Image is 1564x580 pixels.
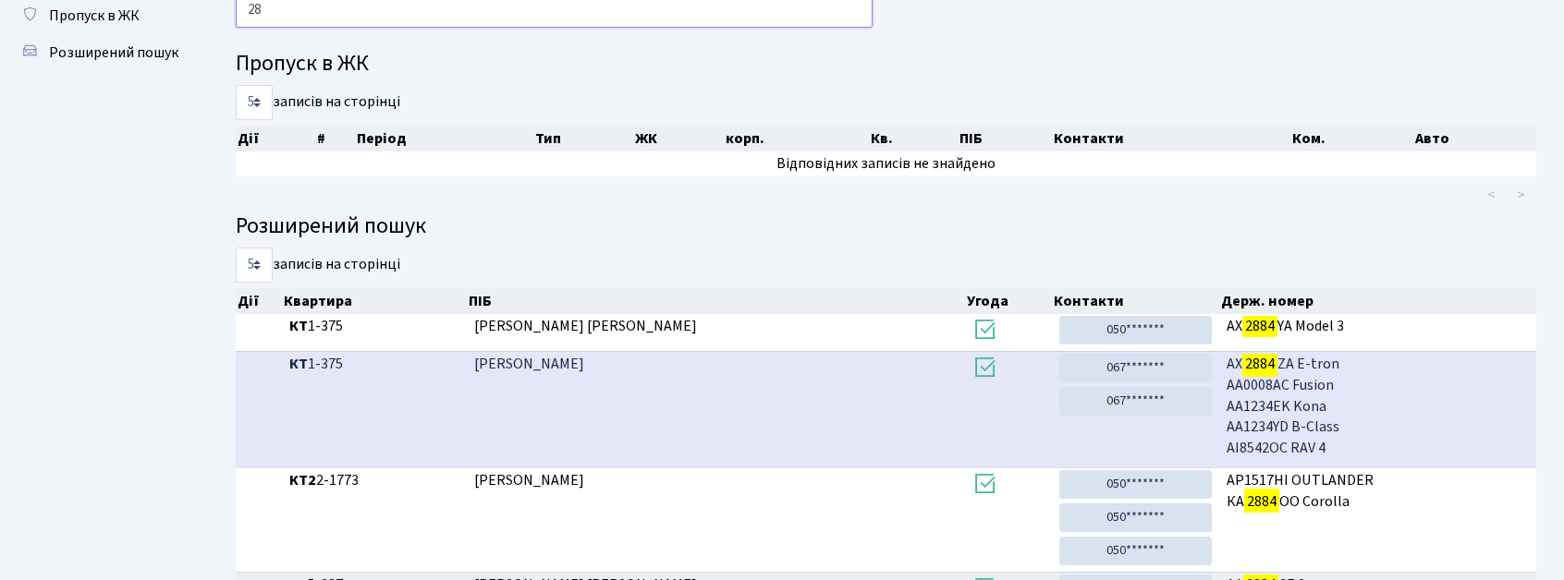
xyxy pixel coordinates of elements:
[315,126,356,151] th: #
[467,288,964,314] th: ПІБ
[965,288,1052,314] th: Угода
[1242,313,1277,339] mark: 2884
[282,288,467,314] th: Квартира
[474,316,697,336] span: [PERSON_NAME] [PERSON_NAME]
[289,470,459,491] span: 2-1773
[1244,489,1279,514] mark: 2884
[1227,470,1529,513] span: АР1517HI OUTLANDER КА ОО Corolla
[533,126,633,151] th: Тип
[49,6,140,26] span: Пропуск в ЖК
[236,85,273,120] select: записів на сторінці
[1290,126,1413,151] th: Ком.
[289,354,459,375] span: 1-375
[236,288,282,314] th: Дії
[633,126,724,151] th: ЖК
[289,354,308,374] b: КТ
[9,34,194,71] a: Розширений пошук
[236,248,273,283] select: записів на сторінці
[236,126,315,151] th: Дії
[289,316,308,336] b: КТ
[236,213,1536,240] h4: Розширений пошук
[236,51,1536,78] h4: Пропуск в ЖК
[1242,351,1277,377] mark: 2884
[49,42,178,63] span: Розширений пошук
[869,126,958,151] th: Кв.
[724,126,869,151] th: корп.
[1227,354,1529,459] span: AX ZA E-tron AA0008AC Fusion AA1234EK Kona AA1234YD B-Class AI8542OC RAV 4
[474,470,584,490] span: [PERSON_NAME]
[1052,288,1219,314] th: Контакти
[236,248,400,283] label: записів на сторінці
[289,470,316,490] b: КТ2
[289,316,459,337] span: 1-375
[1413,126,1536,151] th: Авто
[236,151,1536,176] td: Відповідних записів не знайдено
[1052,126,1290,151] th: Контакти
[236,85,400,120] label: записів на сторінці
[1219,288,1536,314] th: Держ. номер
[474,354,584,374] span: [PERSON_NAME]
[1227,316,1529,337] span: AX YA Model 3
[355,126,533,151] th: Період
[958,126,1052,151] th: ПІБ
